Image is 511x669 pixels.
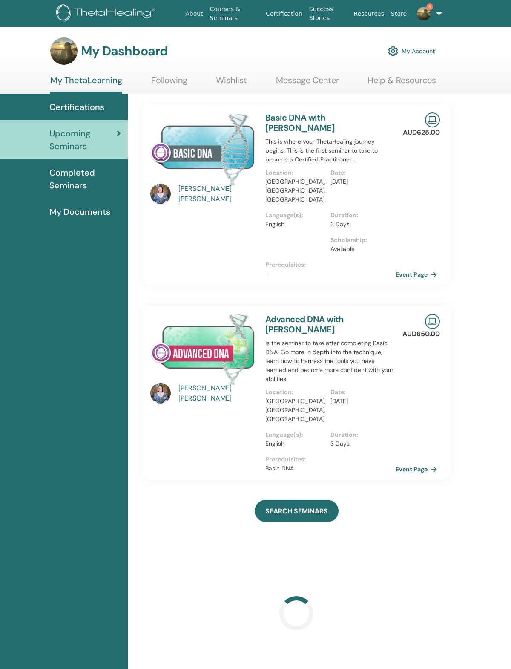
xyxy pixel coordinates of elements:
[330,439,390,448] p: 3 Days
[50,75,122,94] a: My ThetaLearning
[265,220,325,229] p: English
[403,127,440,138] p: AUD625.00
[265,137,396,164] p: This is where your ThetaHealing journey begins. This is the first seminar to take to become a Cer...
[425,314,440,329] img: Live Online Seminar
[330,220,390,229] p: 3 Days
[265,507,328,516] span: SEARCH SEMINARS
[396,463,440,476] a: Event Page
[330,397,390,406] p: [DATE]
[151,75,187,92] a: Following
[330,236,390,245] p: Scholarship :
[276,75,339,92] a: Message Center
[265,455,396,464] p: Prerequisites :
[81,43,168,59] h3: My Dashboard
[265,439,325,448] p: English
[330,388,390,397] p: Date :
[425,112,440,127] img: Live Online Seminar
[330,430,390,439] p: Duration :
[306,1,350,26] a: Success Stories
[396,268,440,281] a: Event Page
[49,127,117,153] span: Upcoming Seminars
[330,168,390,177] p: Date :
[330,245,390,254] p: Available
[182,6,206,22] a: About
[330,177,390,186] p: [DATE]
[207,1,263,26] a: Courses & Seminars
[330,211,390,220] p: Duration :
[150,314,255,386] img: Advanced DNA
[402,329,440,339] p: AUD650.00
[150,383,171,404] img: default.jpg
[265,388,325,397] p: Location :
[49,166,121,192] span: Completed Seminars
[255,500,339,522] a: SEARCH SEMINARS
[265,260,396,269] p: Prerequisites :
[265,430,325,439] p: Language(s) :
[265,464,396,473] p: Basic DNA
[388,44,398,58] img: cog.svg
[150,184,171,204] img: default.jpg
[216,75,247,92] a: Wishlist
[50,37,78,65] img: default.jpg
[49,101,104,113] span: Certifications
[265,211,325,220] p: Language(s) :
[265,177,325,204] p: [GEOGRAPHIC_DATA], [GEOGRAPHIC_DATA], [GEOGRAPHIC_DATA]
[388,42,435,61] a: My Account
[178,184,257,204] a: [PERSON_NAME] [PERSON_NAME]
[265,269,396,278] p: -
[417,7,431,20] img: default.jpg
[150,112,255,186] img: Basic DNA
[49,205,110,218] span: My Documents
[265,314,344,335] a: Advanced DNA with [PERSON_NAME]
[367,75,436,92] a: Help & Resources
[350,6,388,22] a: Resources
[56,4,158,23] img: logo.png
[426,3,433,10] span: 3
[178,383,257,404] a: [PERSON_NAME] [PERSON_NAME]
[265,339,396,384] p: is the seminar to take after completing Basic DNA. Go more in depth into the technique, learn how...
[388,6,410,22] a: Store
[265,168,325,177] p: Location :
[262,6,305,22] a: Certification
[265,397,325,424] p: [GEOGRAPHIC_DATA], [GEOGRAPHIC_DATA], [GEOGRAPHIC_DATA]
[265,112,335,133] a: Basic DNA with [PERSON_NAME]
